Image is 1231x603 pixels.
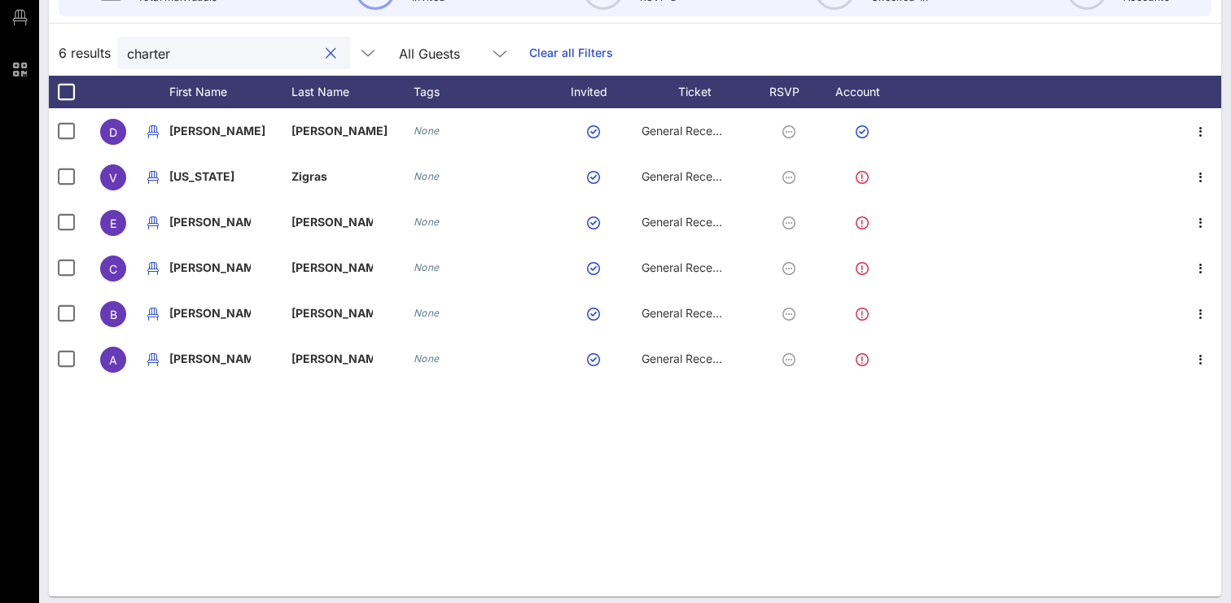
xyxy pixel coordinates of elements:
div: Ticket [642,76,764,108]
p: [PERSON_NAME] [291,245,373,291]
p: [PERSON_NAME] [169,245,251,291]
span: V [109,171,117,185]
i: None [414,261,440,273]
p: [PERSON_NAME] [291,291,373,336]
p: Zigras [291,154,373,199]
i: None [414,352,440,365]
span: C [109,262,117,276]
span: 6 results [59,43,111,63]
i: None [414,307,440,319]
span: [PERSON_NAME] [169,124,265,138]
span: General Reception [642,124,739,138]
span: General Reception [642,260,739,274]
span: D [109,125,117,139]
div: Tags [414,76,552,108]
span: A [109,353,117,367]
div: Account [821,76,910,108]
div: Last Name [291,76,414,108]
span: B [110,308,117,321]
p: [PERSON_NAME] [169,336,251,382]
div: All Guests [389,37,519,69]
span: General Reception [642,352,739,365]
div: Invited [552,76,642,108]
i: None [414,170,440,182]
div: First Name [169,76,291,108]
p: [PERSON_NAME] [169,291,251,336]
p: [PERSON_NAME] [291,199,373,245]
p: [PERSON_NAME] [169,199,251,245]
span: General Reception [642,306,739,320]
i: None [414,216,440,228]
span: E [110,216,116,230]
i: None [414,125,440,137]
span: General Reception [642,215,739,229]
button: clear icon [326,46,336,62]
p: [US_STATE] [169,154,251,199]
div: RSVP [764,76,821,108]
div: All Guests [399,46,460,61]
span: General Reception [642,169,739,183]
p: [PERSON_NAME] [291,336,373,382]
span: [PERSON_NAME] [291,124,388,138]
a: Clear all Filters [529,44,613,62]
